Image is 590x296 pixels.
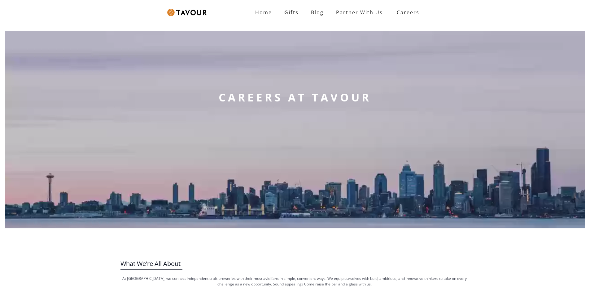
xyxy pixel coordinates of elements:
strong: Careers [397,6,419,19]
a: Blog [305,6,330,19]
a: Gifts [278,6,305,19]
strong: CAREERS AT TAVOUR [219,90,371,105]
h3: What We're All About [120,258,469,269]
strong: Home [255,9,272,16]
a: Careers [389,4,424,21]
a: partner with us [330,6,389,19]
a: Home [249,6,278,19]
p: At [GEOGRAPHIC_DATA], we connect independent craft breweries with their most avid fans in simple,... [120,276,469,287]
